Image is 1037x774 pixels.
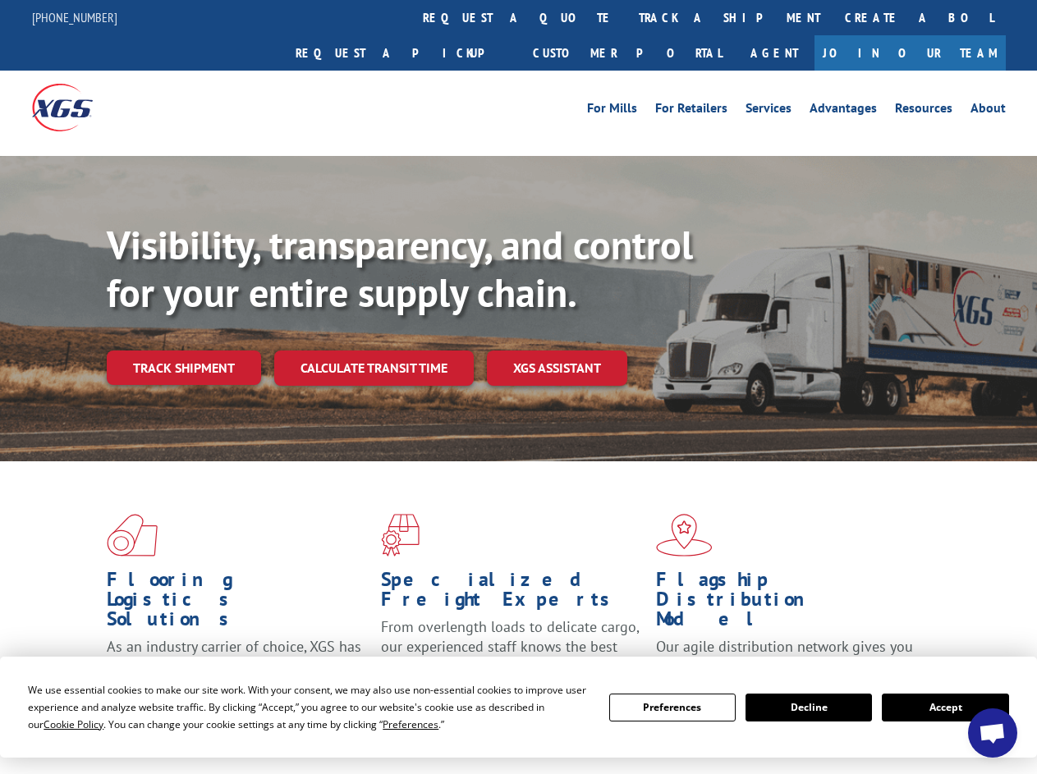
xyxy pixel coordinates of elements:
a: XGS ASSISTANT [487,350,627,386]
a: About [970,102,1006,120]
a: Resources [895,102,952,120]
img: xgs-icon-flagship-distribution-model-red [656,514,713,556]
img: xgs-icon-focused-on-flooring-red [381,514,420,556]
span: Our agile distribution network gives you nationwide inventory management on demand. [656,637,913,695]
span: Preferences [383,717,438,731]
b: Visibility, transparency, and control for your entire supply chain. [107,219,693,318]
img: xgs-icon-total-supply-chain-intelligence-red [107,514,158,556]
a: Calculate transit time [274,350,474,386]
a: Services [746,102,792,120]
a: Join Our Team [814,35,1006,71]
div: We use essential cookies to make our site work. With your consent, we may also use non-essential ... [28,681,589,733]
button: Preferences [609,694,736,721]
a: Track shipment [107,350,261,385]
a: For Retailers [655,102,727,120]
button: Accept [882,694,1008,721]
h1: Flooring Logistics Solutions [107,570,369,637]
h1: Specialized Freight Experts [381,570,643,617]
a: For Mills [587,102,637,120]
a: Advantages [810,102,877,120]
div: Open chat [968,708,1017,758]
a: [PHONE_NUMBER] [32,9,117,25]
h1: Flagship Distribution Model [656,570,918,637]
a: Agent [734,35,814,71]
a: Request a pickup [283,35,521,71]
p: From overlength loads to delicate cargo, our experienced staff knows the best way to move your fr... [381,617,643,690]
a: Customer Portal [521,35,734,71]
span: As an industry carrier of choice, XGS has brought innovation and dedication to flooring logistics... [107,637,361,695]
span: Cookie Policy [44,717,103,731]
button: Decline [746,694,872,721]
